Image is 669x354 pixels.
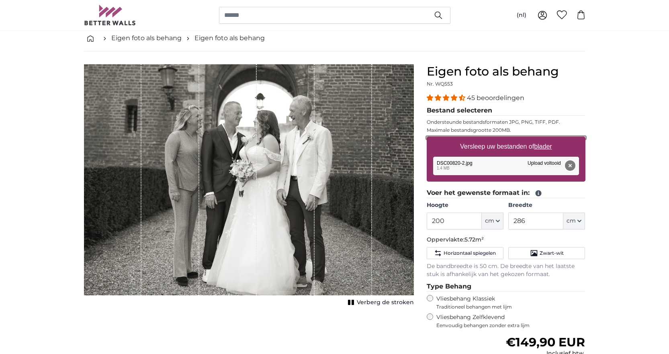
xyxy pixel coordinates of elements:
a: Eigen foto als behang [111,33,182,43]
span: cm [485,217,494,225]
button: Horizontaal spiegelen [427,247,503,259]
button: (nl) [510,8,533,23]
a: Eigen foto als behang [194,33,265,43]
span: Eenvoudig behangen zonder extra lijm [436,322,585,329]
button: cm [563,213,585,229]
label: Versleep uw bestanden of [457,139,555,155]
legend: Bestand selecteren [427,106,585,116]
u: blader [534,143,552,150]
div: 1 of 1 [84,64,414,308]
span: Zwart-wit [540,250,564,256]
span: Nr. WQ553 [427,81,453,87]
span: 45 beoordelingen [467,94,524,102]
p: Ondersteunde bestandsformaten JPG, PNG, TIFF, PDF. [427,119,585,125]
span: Traditioneel behangen met lijm [436,304,571,310]
p: Maximale bestandsgrootte 200MB. [427,127,585,133]
span: 4.36 stars [427,94,467,102]
label: Breedte [508,201,585,209]
span: 5.72m² [464,236,484,243]
label: Vliesbehang Klassiek [436,295,571,310]
button: cm [482,213,503,229]
nav: breadcrumbs [84,25,585,51]
label: Vliesbehang Zelfklevend [436,313,585,329]
img: Betterwalls [84,5,136,25]
p: Oppervlakte: [427,236,585,244]
button: Verberg de stroken [346,297,414,308]
h1: Eigen foto als behang [427,64,585,79]
button: Zwart-wit [508,247,585,259]
span: Horizontaal spiegelen [444,250,496,256]
legend: Type Behang [427,282,585,292]
p: De bandbreedte is 50 cm. De breedte van het laatste stuk is afhankelijk van het gekozen formaat. [427,262,585,278]
legend: Voer het gewenste formaat in: [427,188,585,198]
span: €149,90 EUR [506,335,585,350]
span: cm [567,217,576,225]
span: Verberg de stroken [357,299,414,307]
label: Hoogte [427,201,503,209]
